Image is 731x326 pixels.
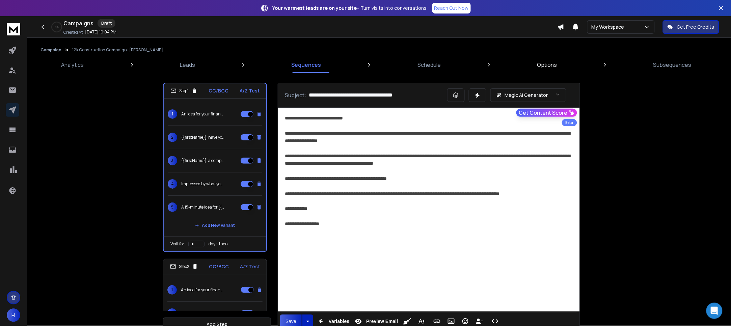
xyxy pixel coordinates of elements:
button: Get Content Score [516,109,577,117]
span: 5 [168,202,177,212]
a: Subsequences [649,57,696,73]
p: Impressed by what you're doing, {{firstName}} [181,181,224,187]
span: 3 [168,156,177,165]
p: {{firstName}}, have you seen this? [181,310,224,316]
span: 2 [168,133,177,142]
button: Campaign [40,47,61,53]
div: Step 1 [170,88,197,94]
p: Analytics [61,61,84,69]
button: Magic AI Generator [490,88,566,102]
p: days, then [209,241,228,247]
span: 2 [167,308,177,318]
p: A/Z Test [240,263,260,270]
p: Reach Out Now [434,5,469,11]
p: Leads [180,61,195,69]
p: Sequences [292,61,321,69]
p: CC/BCC [209,263,229,270]
span: 1 [167,285,177,295]
li: Step1CC/BCCA/Z Test1An idea for your finances , {{firstName}}2{{firstName}}, have you seen this?3... [163,83,267,252]
a: Analytics [57,57,88,73]
p: Schedule [417,61,441,69]
a: Schedule [413,57,445,73]
div: Beta [562,119,577,126]
div: Open Intercom Messenger [706,303,723,319]
p: 0 % [55,25,59,29]
p: An idea for your finances , {{firstName}} [181,287,224,293]
p: Get Free Credits [677,24,714,30]
p: My Workspace [592,24,627,30]
p: {{firstName}}, a complimentary dashboard for you [181,158,224,163]
p: 12k Construction Campaign | [PERSON_NAME] [72,47,163,53]
p: [DATE] 10:04 PM [85,29,116,35]
button: H [7,308,20,322]
p: Wait for [170,241,184,247]
strong: Your warmest leads are on your site [273,5,357,11]
p: {{firstName}}, have you seen this? [181,135,224,140]
p: Subject: [285,91,306,99]
span: 1 [168,109,177,119]
p: A/Z Test [240,87,260,94]
a: Sequences [288,57,325,73]
span: Variables [327,319,351,324]
p: Created At: [63,30,84,35]
button: Add New Variant [190,219,240,232]
p: CC/BCC [209,87,228,94]
h1: Campaigns [63,19,93,27]
span: 4 [168,179,177,189]
img: logo [7,23,20,35]
a: Options [533,57,561,73]
p: Subsequences [653,61,692,69]
div: Draft [98,19,115,28]
p: A 15-minute idea for {{firstName}} [181,205,224,210]
a: Reach Out Now [432,3,471,13]
p: – Turn visits into conversations [273,5,427,11]
div: Step 2 [170,264,198,270]
a: Leads [176,57,199,73]
p: An idea for your finances , {{firstName}} [181,111,224,117]
button: Get Free Credits [663,20,719,34]
p: Magic AI Generator [505,92,548,99]
span: Preview Email [365,319,399,324]
p: Options [537,61,557,69]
